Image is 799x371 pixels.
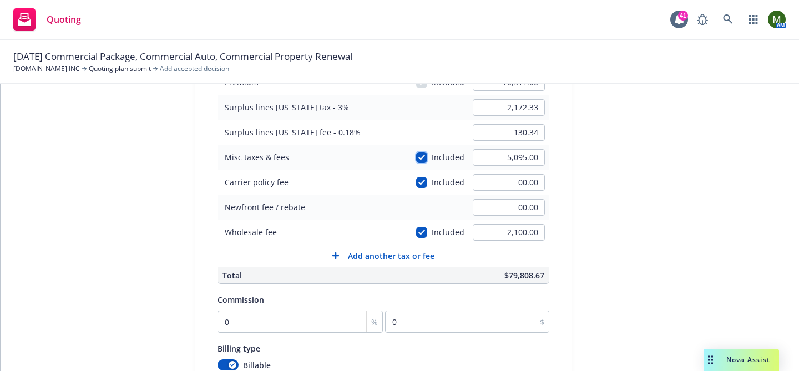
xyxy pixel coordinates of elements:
[691,8,714,31] a: Report a Bug
[225,102,349,113] span: Surplus lines [US_STATE] tax - 3%
[160,64,229,74] span: Add accepted decision
[704,349,717,371] div: Drag to move
[218,359,549,371] div: Billable
[504,270,544,281] span: $79,808.67
[473,124,545,141] input: 0.00
[218,343,260,354] span: Billing type
[225,202,305,212] span: Newfront fee / rebate
[9,4,85,35] a: Quoting
[726,355,770,364] span: Nova Assist
[218,245,549,267] button: Add another tax or fee
[473,199,545,216] input: 0.00
[473,224,545,241] input: 0.00
[473,174,545,191] input: 0.00
[678,11,688,21] div: 41
[717,8,739,31] a: Search
[432,151,464,163] span: Included
[432,176,464,188] span: Included
[473,149,545,166] input: 0.00
[742,8,765,31] a: Switch app
[222,270,242,281] span: Total
[47,15,81,24] span: Quoting
[540,316,544,328] span: $
[473,99,545,116] input: 0.00
[13,49,352,64] span: [DATE] Commercial Package, Commercial Auto, Commercial Property Renewal
[225,177,289,187] span: Carrier policy fee
[225,127,361,138] span: Surplus lines [US_STATE] fee - 0.18%
[704,349,779,371] button: Nova Assist
[89,64,151,74] a: Quoting plan submit
[225,152,289,162] span: Misc taxes & fees
[768,11,786,28] img: photo
[348,250,434,262] span: Add another tax or fee
[371,316,378,328] span: %
[218,294,264,305] span: Commission
[225,227,277,237] span: Wholesale fee
[13,64,80,74] a: [DOMAIN_NAME] INC
[432,226,464,238] span: Included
